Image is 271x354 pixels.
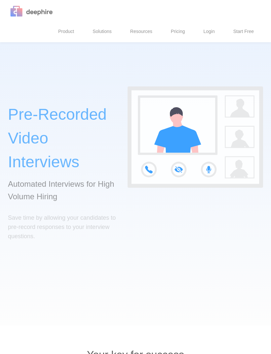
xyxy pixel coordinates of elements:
p: Resources [130,21,152,42]
div: Solutions [83,21,121,42]
p: Pre-Recorded Video Interviews [8,103,116,174]
p: Product [58,21,74,42]
img: img [128,86,263,188]
img: img [6,1,56,21]
a: Start Free [231,21,256,42]
p: Save time by allowing your candidates to pre-record responses to your interview questions. [8,213,116,241]
a: Login [201,21,217,42]
div: Resources [121,21,162,42]
p: Automated Interviews for High Volume Hiring [8,178,116,203]
div: Product [49,21,83,42]
a: Pricing [168,21,188,42]
p: Solutions [93,21,112,42]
